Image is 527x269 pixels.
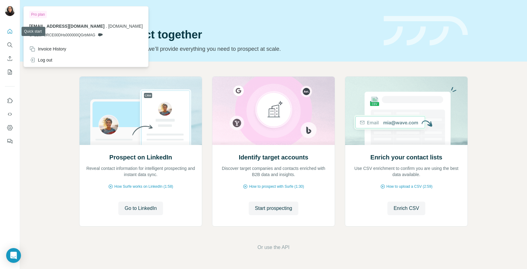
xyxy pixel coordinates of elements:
span: How to prospect with Surfe (1:30) [249,184,304,189]
div: Invoice History [29,46,66,52]
p: Pick your starting point and we’ll provide everything you need to prospect at scale. [79,45,376,53]
button: Enrich CSV [5,53,15,64]
div: Pro plan [29,11,47,18]
div: Open Intercom Messenger [6,248,21,263]
span: Start prospecting [255,205,292,212]
div: Log out [29,57,52,63]
img: Enrich your contact lists [345,77,468,145]
h2: Prospect on LinkedIn [109,153,172,162]
span: SALESFORCE00DHs000000QGrbMAG [29,32,95,38]
img: Identify target accounts [212,77,335,145]
button: Quick start [5,26,15,37]
span: Enrich CSV [394,205,419,212]
span: . [106,24,107,29]
button: Use Surfe API [5,109,15,120]
span: Go to LinkedIn [125,205,157,212]
img: Avatar [5,6,15,16]
button: Go to LinkedIn [118,202,163,215]
button: Dashboard [5,122,15,133]
button: Start prospecting [249,202,298,215]
button: My lists [5,66,15,78]
button: Use Surfe on LinkedIn [5,95,15,106]
span: [EMAIL_ADDRESS][DOMAIN_NAME] [29,24,104,29]
span: [DOMAIN_NAME] [108,24,143,29]
p: Discover target companies and contacts enriched with B2B data and insights. [219,165,329,178]
h2: Enrich your contact lists [370,153,442,162]
h2: Identify target accounts [239,153,308,162]
div: Quick start [79,11,376,18]
span: How to upload a CSV (2:59) [386,184,432,189]
button: Search [5,39,15,50]
span: How Surfe works on LinkedIn (1:58) [114,184,173,189]
button: Enrich CSV [387,202,425,215]
img: Prospect on LinkedIn [79,77,202,145]
p: Use CSV enrichment to confirm you are using the best data available. [351,165,461,178]
h1: Let’s prospect together [79,29,376,41]
p: Reveal contact information for intelligent prospecting and instant data sync. [86,165,196,178]
button: Feedback [5,136,15,147]
img: banner [384,16,468,46]
button: Or use the API [257,244,289,251]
